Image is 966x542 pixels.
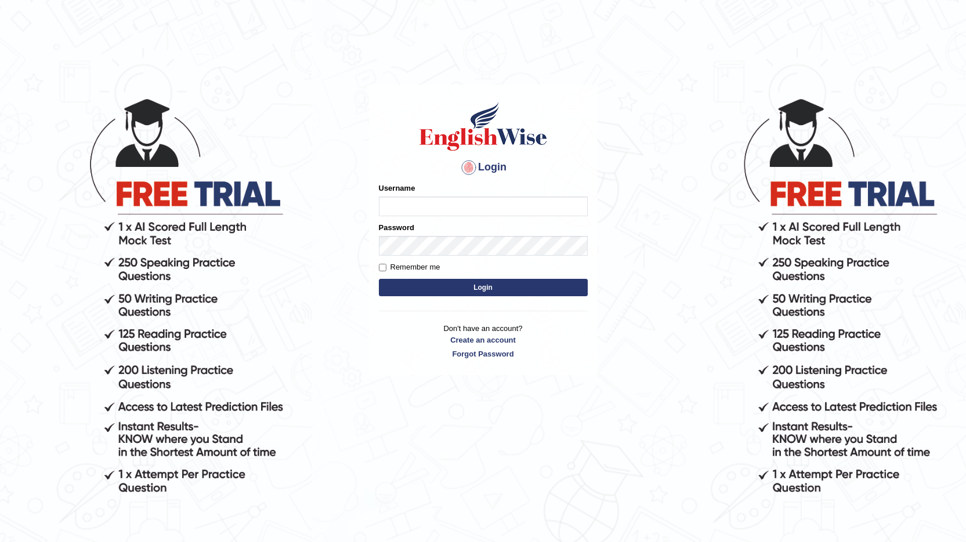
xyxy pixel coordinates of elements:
[379,222,414,233] label: Password
[417,100,549,152] img: Logo of English Wise sign in for intelligent practice with AI
[379,183,415,194] label: Username
[379,261,440,273] label: Remember me
[379,158,588,177] h4: Login
[379,348,588,359] a: Forgot Password
[379,334,588,345] a: Create an account
[379,279,588,296] button: Login
[379,264,386,271] input: Remember me
[379,323,588,359] p: Don't have an account?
